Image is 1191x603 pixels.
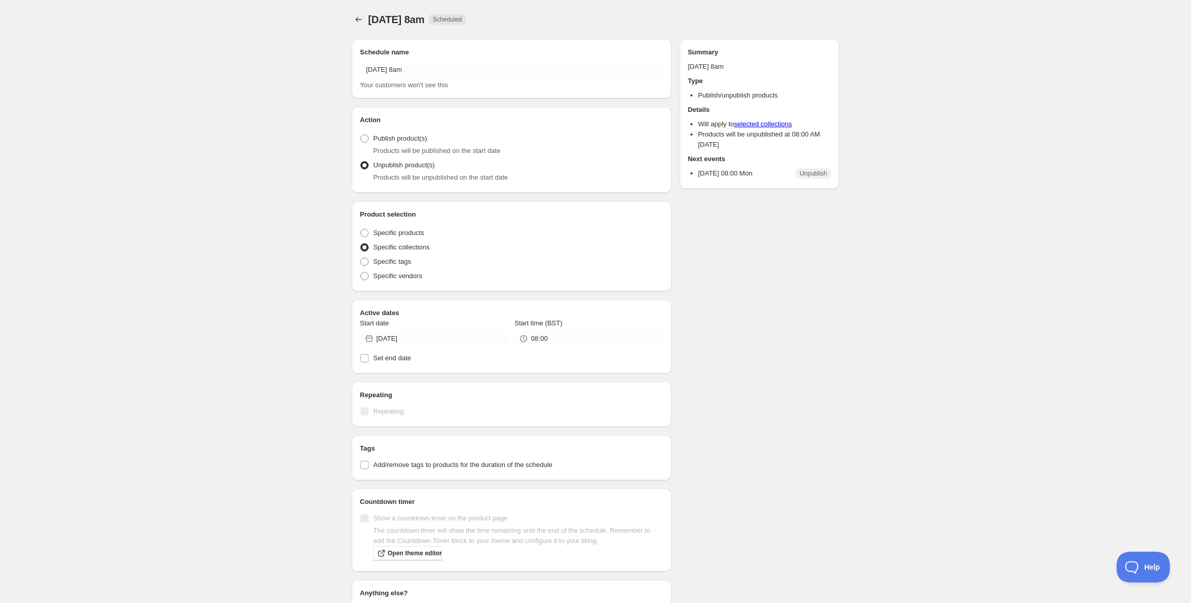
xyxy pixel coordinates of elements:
span: Unpublish [800,169,827,178]
li: Products will be unpublished at 08:00 AM [DATE] [698,129,831,150]
h2: Active dates [360,308,663,318]
span: Your customers won't see this [360,81,448,89]
span: Add/remove tags to products for the duration of the schedule [373,461,552,469]
span: Show a countdown timer on the product page [373,514,508,522]
h2: Product selection [360,209,663,220]
span: [DATE] 8am [368,14,425,25]
span: Set end date [373,354,411,362]
p: The countdown timer will show the time remaining until the end of the schedule. Remember to add t... [373,526,663,546]
p: [DATE] 8am [688,62,831,72]
span: Start time (BST) [514,319,562,327]
span: Specific tags [373,258,411,265]
h2: Schedule name [360,47,663,57]
h2: Tags [360,443,663,454]
span: Unpublish product(s) [373,161,435,169]
span: Specific products [373,229,424,237]
h2: Details [688,105,831,115]
span: Specific collections [373,243,430,251]
span: Repeating [373,407,404,415]
span: Open theme editor [388,549,442,557]
h2: Type [688,76,831,86]
li: Publish/unpublish products [698,90,831,101]
iframe: Toggle Customer Support [1117,552,1170,582]
span: Products will be published on the start date [373,147,501,154]
span: Products will be unpublished on the start date [373,173,508,181]
h2: Summary [688,47,831,57]
span: Scheduled [433,15,462,24]
h2: Countdown timer [360,497,663,507]
button: Schedules [352,12,366,27]
p: [DATE] 08:00 Mon [698,168,753,179]
span: Start date [360,319,389,327]
li: Will apply to [698,119,831,129]
h2: Repeating [360,390,663,400]
span: Specific vendors [373,272,422,280]
a: selected collections [734,120,792,128]
a: Open theme editor [373,546,442,560]
span: Publish product(s) [373,134,427,142]
h2: Anything else? [360,588,663,598]
h2: Next events [688,154,831,164]
h2: Action [360,115,663,125]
